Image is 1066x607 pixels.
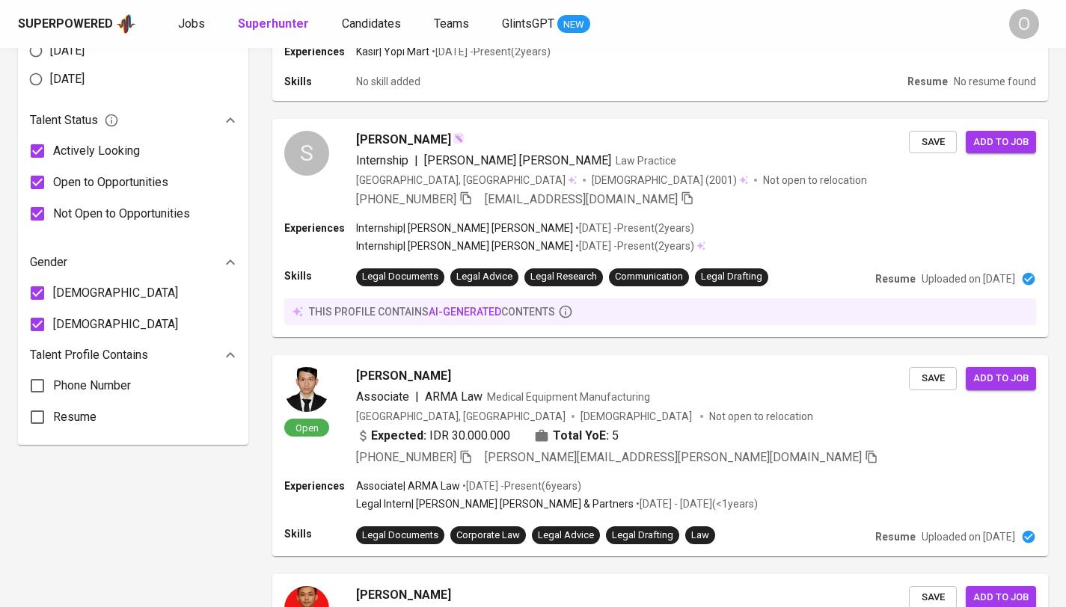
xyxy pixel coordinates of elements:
p: Internship | [PERSON_NAME] [PERSON_NAME] [356,238,573,253]
div: Superpowered [18,16,113,33]
span: Not Open to Opportunities [53,205,190,223]
span: [PHONE_NUMBER] [356,450,456,464]
span: Add to job [973,370,1029,387]
div: Legal Documents [362,529,438,543]
div: IDR 30.000.000 [356,427,510,445]
span: [DATE] [50,42,85,60]
p: Experiences [284,44,356,59]
span: | [415,388,419,406]
div: [GEOGRAPHIC_DATA], [GEOGRAPHIC_DATA] [356,409,566,424]
span: Law Practice [616,155,676,167]
a: Open[PERSON_NAME]Associate|ARMA LawMedical Equipment Manufacturing[GEOGRAPHIC_DATA], [GEOGRAPHIC_... [272,355,1048,556]
span: Associate [356,389,409,404]
p: Resume [875,271,916,286]
span: ARMA Law [425,389,483,404]
p: this profile contains contents [309,304,555,319]
p: • [DATE] - [DATE] ( <1 years ) [634,496,758,511]
span: Save [916,589,949,606]
button: Add to job [966,131,1036,154]
span: Add to job [973,134,1029,151]
b: Superhunter [238,16,309,31]
p: Skills [284,526,356,541]
span: Talent Status [30,111,119,129]
p: Uploaded on [DATE] [922,529,1015,544]
span: Add to job [973,589,1029,606]
span: Save [916,134,949,151]
span: GlintsGPT [502,16,554,31]
button: Save [909,131,957,154]
p: Skills [284,74,356,89]
span: NEW [557,17,590,32]
p: Associate | ARMA Law [356,478,460,493]
p: Not open to relocation [709,409,813,424]
p: No skill added [356,74,420,89]
span: 5 [612,427,619,445]
span: [DEMOGRAPHIC_DATA] [53,284,178,302]
div: Talent Profile Contains [30,340,236,370]
div: Legal Drafting [612,529,673,543]
span: [PERSON_NAME][EMAIL_ADDRESS][PERSON_NAME][DOMAIN_NAME] [485,450,862,464]
span: Candidates [342,16,401,31]
p: • [DATE] - Present ( 2 years ) [573,238,694,253]
span: [DEMOGRAPHIC_DATA] [592,173,705,188]
span: AI-generated [429,306,501,318]
div: Law [691,529,709,543]
span: [PERSON_NAME] [356,131,451,149]
div: [GEOGRAPHIC_DATA], [GEOGRAPHIC_DATA] [356,173,577,188]
p: Skills [284,268,356,283]
div: Legal Research [530,270,597,284]
div: Legal Drafting [701,270,762,284]
button: Save [909,367,957,390]
span: [DATE] [50,70,85,88]
div: Talent Status [30,105,236,135]
img: app logo [116,13,136,35]
p: Kasir | Yopi Mart [356,44,429,59]
a: GlintsGPT NEW [502,15,590,34]
div: Gender [30,247,236,277]
a: Jobs [178,15,208,34]
div: Legal Advice [456,270,512,284]
span: | [414,152,418,170]
span: [DEMOGRAPHIC_DATA] [53,315,178,333]
p: Uploaded on [DATE] [922,271,1015,286]
a: Superhunter [238,15,312,34]
div: S [284,131,329,176]
p: • [DATE] - Present ( 6 years ) [460,478,581,493]
span: Open [290,422,325,434]
span: [EMAIL_ADDRESS][DOMAIN_NAME] [485,192,678,206]
div: Communication [615,270,683,284]
div: Legal Documents [362,270,438,284]
div: Legal Advice [538,529,594,543]
span: [DEMOGRAPHIC_DATA] [581,409,694,424]
p: • [DATE] - Present ( 2 years ) [429,44,551,59]
span: [PERSON_NAME] [356,367,451,385]
p: Internship | [PERSON_NAME] [PERSON_NAME] [356,221,573,235]
a: Superpoweredapp logo [18,13,136,35]
span: Jobs [178,16,205,31]
p: No resume found [954,74,1036,89]
span: Medical Equipment Manufacturing [487,391,650,403]
div: O [1009,9,1039,39]
p: Resume [907,74,948,89]
p: Experiences [284,478,356,493]
img: 9835d2d94614a3bb69dca9ee933ce1db.jpg [284,367,329,412]
p: Not open to relocation [763,173,867,188]
a: Candidates [342,15,404,34]
b: Total YoE: [553,427,609,445]
div: Corporate Law [456,529,520,543]
p: Talent Profile Contains [30,346,148,364]
span: Save [916,370,949,387]
p: Legal Intern | [PERSON_NAME] [PERSON_NAME] & Partners [356,496,634,511]
p: • [DATE] - Present ( 2 years ) [573,221,694,235]
span: Internship [356,153,408,167]
b: Expected: [371,427,426,445]
div: (2001) [592,173,748,188]
a: Teams [434,15,472,34]
p: Resume [875,529,916,544]
span: Resume [53,408,97,426]
span: Teams [434,16,469,31]
span: Open to Opportunities [53,173,168,191]
span: [PHONE_NUMBER] [356,192,456,206]
span: Phone Number [53,377,131,395]
span: [PERSON_NAME] [356,586,451,604]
